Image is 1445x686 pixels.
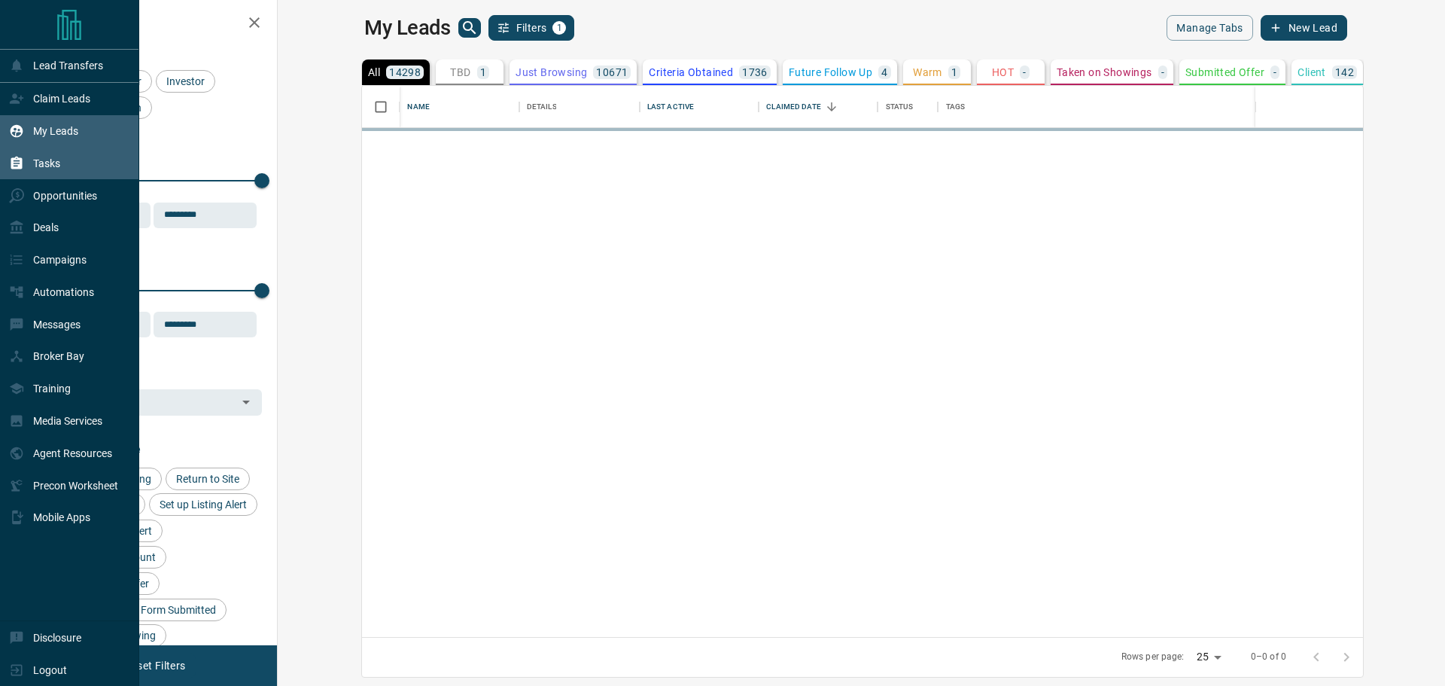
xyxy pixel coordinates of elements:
[992,67,1014,78] p: HOT
[1273,67,1276,78] p: -
[527,86,557,128] div: Details
[821,96,842,117] button: Sort
[1297,67,1325,78] p: Client
[1161,67,1164,78] p: -
[878,86,938,128] div: Status
[1023,67,1026,78] p: -
[951,67,957,78] p: 1
[450,67,470,78] p: TBD
[789,67,872,78] p: Future Follow Up
[368,67,380,78] p: All
[171,473,245,485] span: Return to Site
[640,86,759,128] div: Last Active
[913,67,942,78] p: Warm
[149,493,257,516] div: Set up Listing Alert
[458,18,481,38] button: search button
[161,75,210,87] span: Investor
[166,468,250,490] div: Return to Site
[407,86,430,128] div: Name
[554,23,564,33] span: 1
[156,70,215,93] div: Investor
[389,67,421,78] p: 14298
[488,15,575,41] button: Filters1
[519,86,640,128] div: Details
[236,392,257,413] button: Open
[480,67,486,78] p: 1
[649,67,733,78] p: Criteria Obtained
[1191,646,1227,668] div: 25
[154,498,252,511] span: Set up Listing Alert
[881,67,887,78] p: 4
[1335,67,1354,78] p: 142
[1121,651,1185,663] p: Rows per page:
[759,86,878,128] div: Claimed Date
[1261,15,1347,41] button: New Lead
[766,86,821,128] div: Claimed Date
[1057,67,1152,78] p: Taken on Showings
[1167,15,1252,41] button: Manage Tabs
[1185,67,1264,78] p: Submitted Offer
[48,15,262,33] h2: Filters
[885,86,913,128] div: Status
[114,653,195,678] button: Reset Filters
[1251,651,1286,663] p: 0–0 of 0
[945,86,965,128] div: Tags
[364,16,451,40] h1: My Leads
[400,86,519,128] div: Name
[596,67,628,78] p: 10671
[742,67,768,78] p: 1736
[647,86,694,128] div: Last Active
[516,67,587,78] p: Just Browsing
[938,86,1415,128] div: Tags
